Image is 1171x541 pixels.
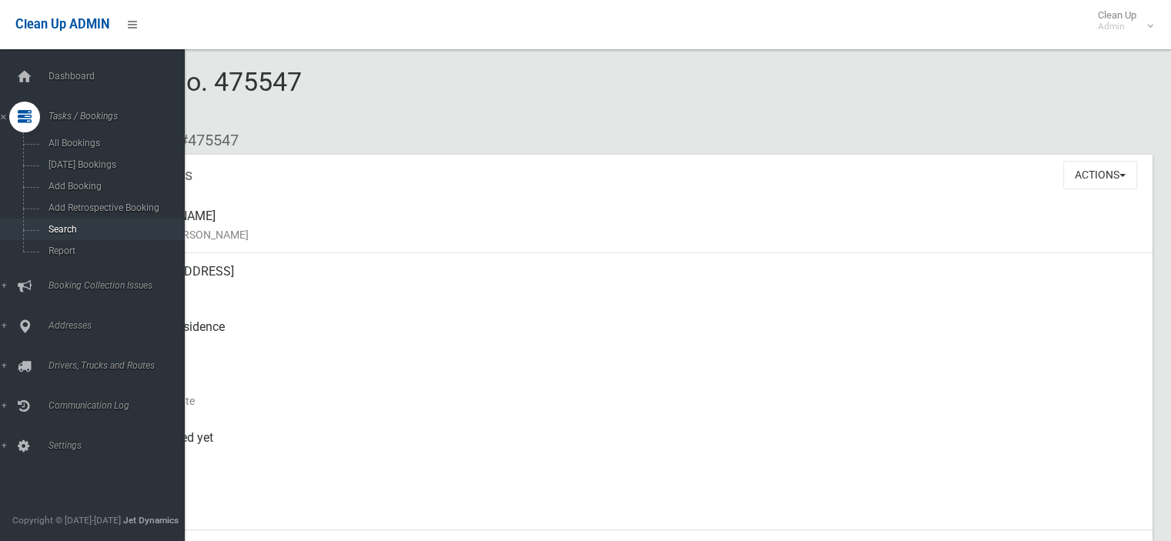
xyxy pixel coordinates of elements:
span: Clean Up [1090,9,1152,32]
div: [DATE] [123,364,1140,419]
span: [DATE] Bookings [44,159,183,170]
span: Booking No. 475547 [68,66,302,126]
span: Booking Collection Issues [44,280,196,291]
small: Pickup Point [123,336,1140,355]
strong: Jet Dynamics [123,515,179,526]
div: [STREET_ADDRESS] [123,253,1140,309]
small: Name of [PERSON_NAME] [123,225,1140,244]
span: Report [44,245,183,256]
span: Drivers, Trucks and Routes [44,360,196,371]
span: Communication Log [44,400,196,411]
small: Admin [1098,21,1136,32]
span: Clean Up ADMIN [15,17,109,32]
small: Address [123,281,1140,299]
button: Actions [1063,161,1137,189]
span: All Bookings [44,138,183,149]
span: Search [44,224,183,235]
div: [DATE] [123,475,1140,530]
div: Front of Residence [123,309,1140,364]
span: Dashboard [44,71,196,82]
small: Collected At [123,447,1140,466]
small: Zone [123,503,1140,521]
span: Copyright © [DATE]-[DATE] [12,515,121,526]
li: #475547 [168,126,239,155]
span: Add Retrospective Booking [44,202,183,213]
div: [PERSON_NAME] [123,198,1140,253]
span: Tasks / Bookings [44,111,196,122]
span: Add Booking [44,181,183,192]
span: Settings [44,440,196,451]
div: Not collected yet [123,419,1140,475]
span: Addresses [44,320,196,331]
small: Collection Date [123,392,1140,410]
